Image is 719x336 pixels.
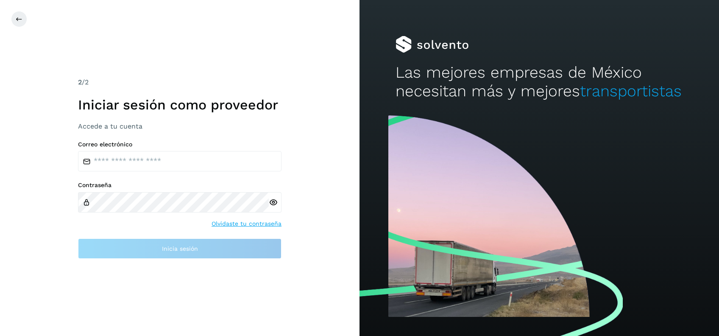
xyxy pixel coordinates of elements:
[162,246,198,252] span: Inicia sesión
[78,97,281,113] h1: Iniciar sesión como proveedor
[78,238,281,259] button: Inicia sesión
[78,77,281,87] div: /2
[580,82,682,100] span: transportistas
[78,78,82,86] span: 2
[78,122,281,130] h3: Accede a tu cuenta
[212,219,281,228] a: Olvidaste tu contraseña
[78,141,281,148] label: Correo electrónico
[396,63,683,101] h2: Las mejores empresas de México necesitan más y mejores
[78,182,281,189] label: Contraseña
